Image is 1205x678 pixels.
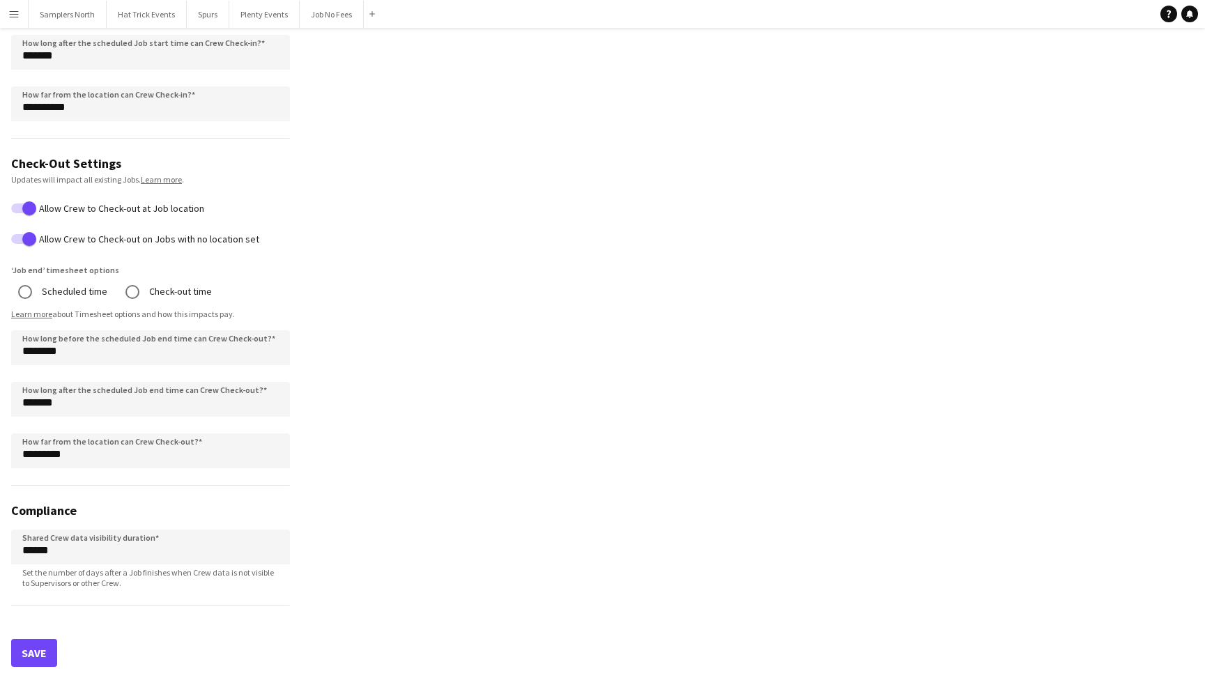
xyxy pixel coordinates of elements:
[187,1,229,28] button: Spurs
[229,1,300,28] button: Plenty Events
[11,567,290,588] span: Set the number of days after a Job finishes when Crew data is not visible to Supervisors or other...
[11,309,52,319] a: Learn more
[39,281,107,302] label: Scheduled time
[146,281,212,302] label: Check-out time
[107,1,187,28] button: Hat Trick Events
[11,155,290,171] h3: Check-Out Settings
[36,233,259,245] label: Allow Crew to Check-out on Jobs with no location set
[29,1,107,28] button: Samplers North
[11,265,119,275] label: ‘Job end’ timesheet options
[36,202,204,213] label: Allow Crew to Check-out at Job location
[11,502,290,518] h3: Compliance
[300,1,364,28] button: Job No Fees
[11,174,290,185] div: Updates will impact all existing Jobs. .
[11,639,57,667] button: Save
[141,174,182,185] a: Learn more
[11,309,290,319] div: about Timesheet options and how this impacts pay.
